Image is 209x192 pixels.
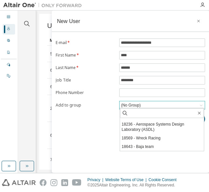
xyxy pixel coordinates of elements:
[50,133,61,138] span: 68862
[2,179,36,186] img: altair_logo.svg
[50,35,77,46] div: MDH ID
[120,120,204,134] li: 18236 - Aerospace Systems Design Laboratory (ASDL)
[3,2,85,9] img: Altair One
[3,60,15,70] div: Managed
[50,51,61,57] span: 57394
[105,177,148,182] div: Website Terms of Use
[3,24,15,35] div: Users
[148,177,180,182] div: Cookie Consent
[50,179,57,186] img: instagram.svg
[3,12,15,23] div: Dashboard
[3,36,15,46] div: User Profile
[56,40,115,45] label: E-mail
[56,90,115,95] label: Phone Number
[50,84,61,89] span: 62752
[3,48,15,58] div: Company Profile
[50,157,61,162] span: 71571
[56,103,115,108] label: Add to group
[50,68,61,73] span: 62240
[120,101,205,109] div: (No Group)
[56,65,115,70] label: Last Name
[72,179,82,186] img: youtube.svg
[56,78,115,83] label: Job Title
[40,179,47,186] img: facebook.svg
[120,102,142,109] div: (No Group)
[57,18,80,24] div: New User
[87,177,105,182] div: Privacy
[61,179,68,186] img: linkedin.svg
[56,53,115,58] label: First Name
[50,106,61,111] span: 22106
[87,182,180,188] p: © 2025 Altair Engineering, Inc. All Rights Reserved.
[47,22,82,30] span: Users (176)
[3,71,15,82] div: On Prem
